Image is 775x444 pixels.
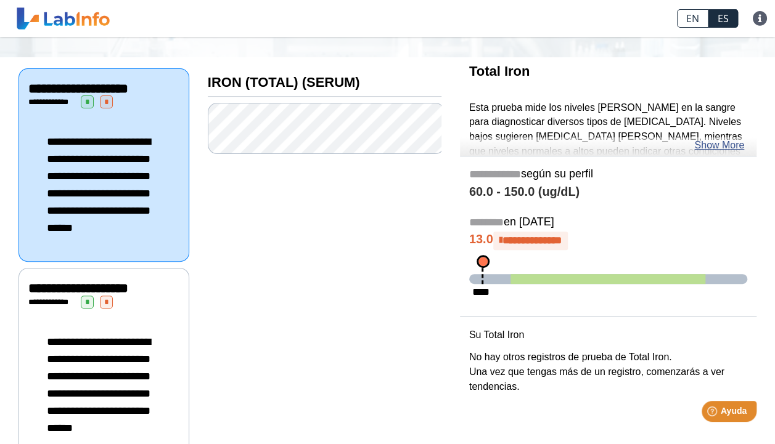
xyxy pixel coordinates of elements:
p: Su Total Iron [469,328,747,342]
b: Total Iron [469,63,530,79]
b: IRON (TOTAL) (SERUM) [208,75,360,90]
a: ES [708,9,738,28]
p: Esta prueba mide los niveles [PERSON_NAME] en la sangre para diagnosticar diversos tipos de [MEDI... [469,100,747,189]
h4: 60.0 - 150.0 (ug/dL) [469,185,747,200]
h5: según su perfil [469,168,747,182]
h4: 13.0 [469,232,747,250]
p: No hay otros registros de prueba de Total Iron. Una vez que tengas más de un registro, comenzarás... [469,350,747,394]
iframe: Help widget launcher [665,396,761,430]
a: Show More [694,138,744,153]
a: EN [677,9,708,28]
h5: en [DATE] [469,216,747,230]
